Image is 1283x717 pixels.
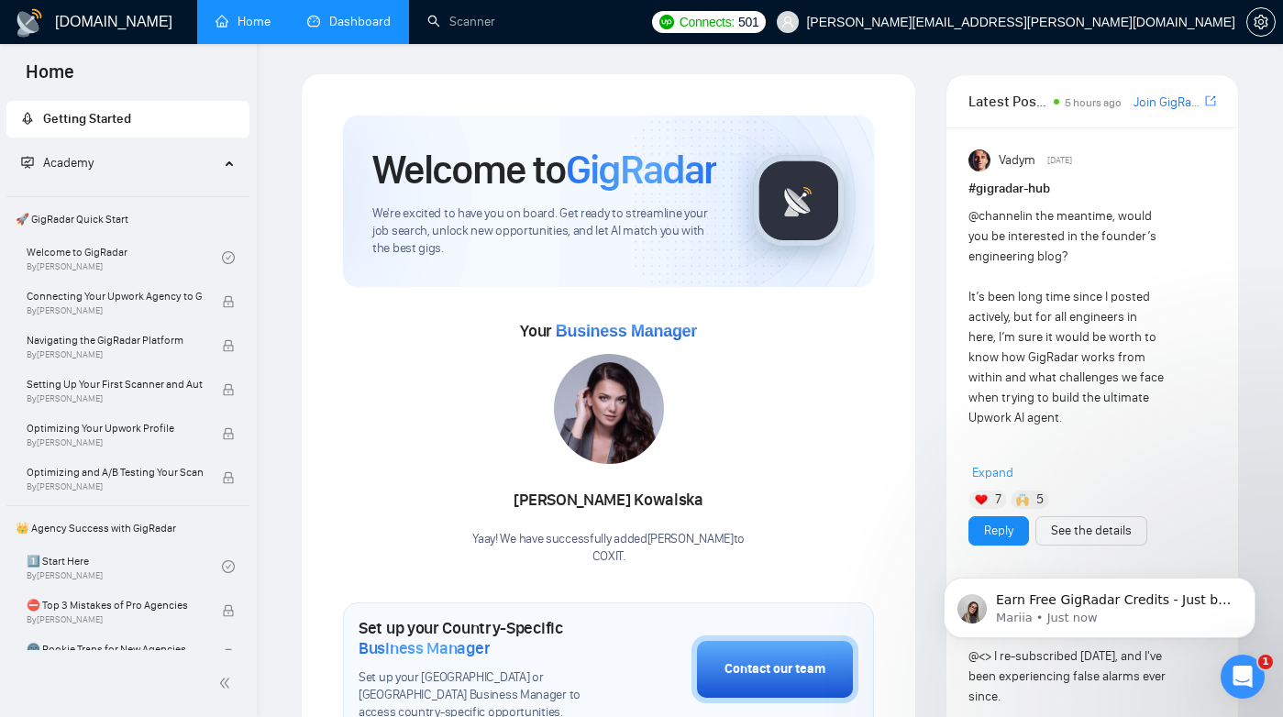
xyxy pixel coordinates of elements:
span: 5 [1036,491,1044,509]
button: Contact our team [691,635,858,703]
a: homeHome [216,14,271,29]
span: setting [1247,15,1275,29]
a: See the details [1051,521,1132,541]
span: By [PERSON_NAME] [27,349,203,360]
span: 🚀 GigRadar Quick Start [8,201,248,237]
span: Academy [43,155,94,171]
a: Welcome to GigRadarBy[PERSON_NAME] [27,237,222,278]
p: COXIT . [472,548,745,566]
span: ⛔ Top 3 Mistakes of Pro Agencies [27,596,203,614]
span: Setting Up Your First Scanner and Auto-Bidder [27,375,203,393]
span: Business Manager [359,638,490,658]
span: Navigating the GigRadar Platform [27,331,203,349]
span: lock [222,427,235,440]
span: Vadym [999,150,1035,171]
span: By [PERSON_NAME] [27,437,203,448]
span: check-circle [222,251,235,264]
span: 🌚 Rookie Traps for New Agencies [27,640,203,658]
div: [PERSON_NAME] Kowalska [472,485,745,516]
span: lock [222,604,235,617]
span: lock [222,339,235,352]
span: 7 [995,491,1001,509]
span: 5 hours ago [1065,96,1122,109]
span: @channel [968,208,1023,224]
span: double-left [218,674,237,692]
span: Expand [972,465,1013,480]
span: lock [222,471,235,484]
span: Earn Free GigRadar Credits - Just by Sharing Your Story! 💬 Want more credits for sending proposal... [80,53,316,505]
button: See the details [1035,516,1147,546]
a: Reply [984,521,1013,541]
span: Home [11,59,89,97]
span: Getting Started [43,111,131,127]
button: setting [1246,7,1276,37]
h1: Welcome to [372,145,716,194]
span: export [1205,94,1216,108]
img: Vadym [968,149,990,171]
span: By [PERSON_NAME] [27,393,203,404]
a: dashboardDashboard [307,14,391,29]
div: Yaay! We have successfully added [PERSON_NAME] to [472,531,745,566]
img: logo [15,8,44,38]
a: Join GigRadar Slack Community [1134,93,1201,113]
span: Academy [21,155,94,171]
iframe: Intercom live chat [1221,655,1265,699]
span: user [781,16,794,28]
span: check-circle [222,560,235,573]
a: setting [1246,15,1276,29]
span: Connects: [680,12,735,32]
h1: # gigradar-hub [968,179,1216,199]
img: upwork-logo.png [659,15,674,29]
span: Optimizing and A/B Testing Your Scanner for Better Results [27,463,203,481]
p: Message from Mariia, sent Just now [80,71,316,87]
span: [DATE] [1047,152,1072,169]
span: Connecting Your Upwork Agency to GigRadar [27,287,203,305]
span: Business Manager [556,322,697,340]
span: By [PERSON_NAME] [27,481,203,492]
span: We're excited to have you on board. Get ready to streamline your job search, unlock new opportuni... [372,205,724,258]
img: gigradar-logo.png [753,155,845,247]
span: 501 [738,12,758,32]
span: rocket [21,112,34,125]
span: GigRadar [566,145,716,194]
a: export [1205,93,1216,110]
span: Your [520,321,697,341]
span: By [PERSON_NAME] [27,305,203,316]
span: lock [222,648,235,661]
span: Optimizing Your Upwork Profile [27,419,203,437]
span: 👑 Agency Success with GigRadar [8,510,248,546]
h1: Set up your Country-Specific [359,618,600,658]
a: 1️⃣ Start HereBy[PERSON_NAME] [27,546,222,587]
img: 1687292892678-26.jpg [554,354,664,464]
span: lock [222,383,235,396]
span: Latest Posts from the GigRadar Community [968,90,1048,113]
span: 1 [1258,655,1273,669]
span: fund-projection-screen [21,156,34,169]
a: searchScanner [427,14,495,29]
li: Getting Started [6,101,249,138]
span: lock [222,295,235,308]
div: Contact our team [724,659,825,679]
img: ❤️ [975,493,988,506]
iframe: Intercom notifications message [916,539,1283,667]
span: By [PERSON_NAME] [27,614,203,625]
img: 🙌 [1016,493,1029,506]
button: Reply [968,516,1029,546]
